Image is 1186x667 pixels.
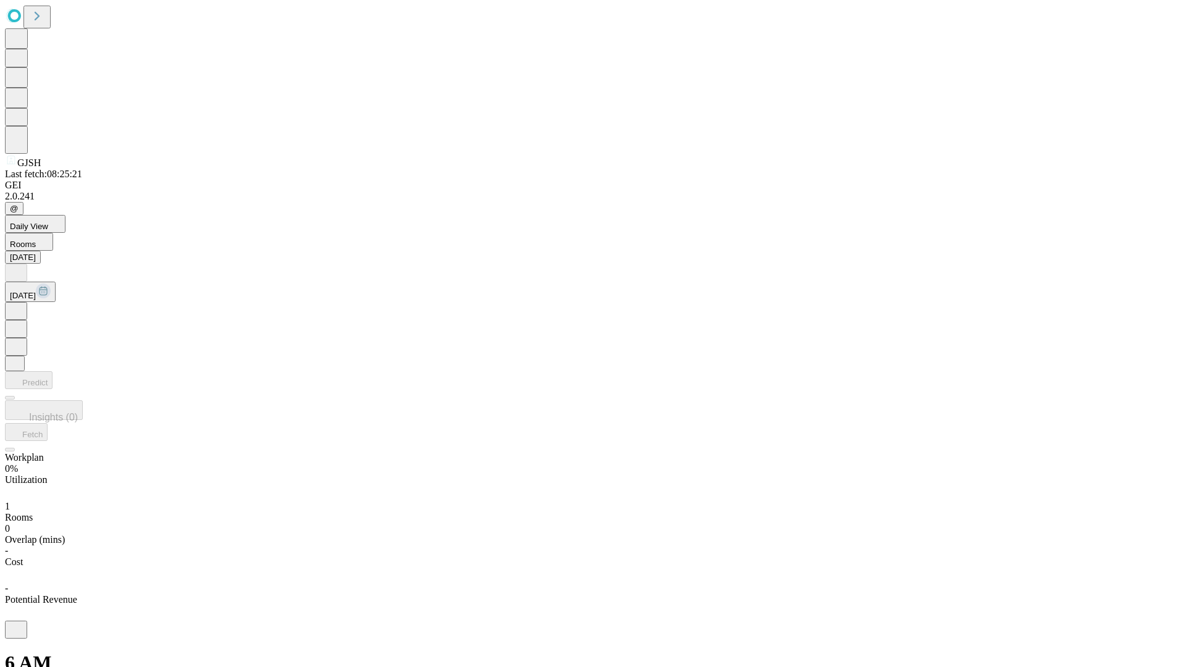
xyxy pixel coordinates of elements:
span: - [5,545,8,556]
span: Rooms [5,512,33,522]
span: Daily View [10,222,48,231]
span: 0% [5,463,18,474]
span: Last fetch: 08:25:21 [5,169,82,179]
span: Utilization [5,474,47,485]
span: Overlap (mins) [5,534,65,545]
button: Predict [5,371,53,389]
span: Cost [5,556,23,567]
button: [DATE] [5,282,56,302]
button: Fetch [5,423,48,441]
button: Rooms [5,233,53,251]
div: GEI [5,180,1181,191]
button: [DATE] [5,251,41,264]
span: 1 [5,501,10,511]
button: @ [5,202,23,215]
span: [DATE] [10,291,36,300]
span: GJSH [17,157,41,168]
div: 2.0.241 [5,191,1181,202]
span: Insights (0) [29,412,78,422]
span: @ [10,204,19,213]
span: Potential Revenue [5,594,77,605]
span: - [5,583,8,594]
button: Daily View [5,215,65,233]
button: Insights (0) [5,400,83,420]
span: Rooms [10,240,36,249]
span: 0 [5,523,10,534]
span: Workplan [5,452,44,463]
